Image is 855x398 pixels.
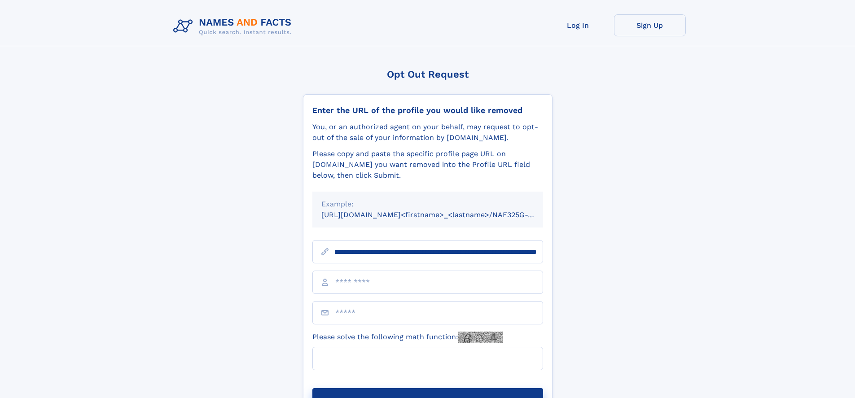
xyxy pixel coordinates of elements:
[312,332,503,343] label: Please solve the following math function:
[312,105,543,115] div: Enter the URL of the profile you would like removed
[321,199,534,210] div: Example:
[303,69,552,80] div: Opt Out Request
[614,14,686,36] a: Sign Up
[321,210,560,219] small: [URL][DOMAIN_NAME]<firstname>_<lastname>/NAF325G-xxxxxxxx
[312,149,543,181] div: Please copy and paste the specific profile page URL on [DOMAIN_NAME] you want removed into the Pr...
[312,122,543,143] div: You, or an authorized agent on your behalf, may request to opt-out of the sale of your informatio...
[170,14,299,39] img: Logo Names and Facts
[542,14,614,36] a: Log In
